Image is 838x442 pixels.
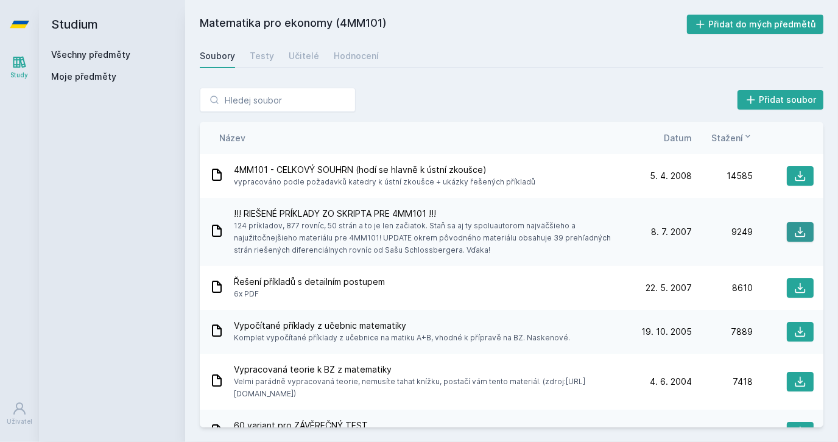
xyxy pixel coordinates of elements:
[664,132,692,144] button: Datum
[250,50,274,62] div: Testy
[692,170,753,182] div: 14585
[692,226,753,238] div: 9249
[289,44,319,68] a: Učitelé
[289,50,319,62] div: Učitelé
[234,419,370,432] span: 60 variant pro ZÁVĚREČNÝ TEST
[234,220,626,256] span: 124 príkladov, 877 rovníc, 50 strán a to je len začiatok. Staň sa aj ty spoluautorom najväčšieho ...
[234,363,626,376] span: Vypracovaná teorie k BZ z matematiky
[334,44,379,68] a: Hodnocení
[334,50,379,62] div: Hodnocení
[11,71,29,80] div: Study
[234,176,535,188] span: vypracováno podle požadavků katedry k ústní zkoušce + ukázky řešených příkladů
[234,288,385,300] span: 6x PDF
[234,208,626,220] span: !!! RIEŠENÉ PRÍKLADY ZO SKRIPTA PRE 4MM101 !!!
[234,276,385,288] span: Řešení příkladů s detailním postupem
[200,15,687,34] h2: Matematika pro ekonomy (4MM101)
[234,376,626,400] span: Velmi parádně vypracovaná teorie, nemusíte tahat knížku, postačí vám tento materiál. (zdroj:[URL]...
[692,282,753,294] div: 8610
[7,417,32,426] div: Uživatel
[250,44,274,68] a: Testy
[641,326,692,338] span: 19. 10. 2005
[738,90,824,110] button: Přidat soubor
[687,15,824,34] button: Přidat do mých předmětů
[234,332,570,344] span: Komplet vypočítané příklady z učebnice na matiku A+B, vhodné k přípravě na BZ. Naskenové.
[692,376,753,388] div: 7418
[51,49,130,60] a: Všechny předměty
[650,170,692,182] span: 5. 4. 2008
[234,320,570,332] span: Vypočítané příklady z učebnic matematiky
[646,282,692,294] span: 22. 5. 2007
[200,50,235,62] div: Soubory
[650,376,692,388] span: 4. 6. 2004
[200,88,356,112] input: Hledej soubor
[51,71,116,83] span: Moje předměty
[2,395,37,432] a: Uživatel
[2,49,37,86] a: Study
[711,132,743,144] span: Stažení
[645,426,692,438] span: 28. 4. 2009
[234,164,535,176] span: 4MM101 - CELKOVÝ SOUHRN (hodí se hlavně k ústní zkoušce)
[711,132,753,144] button: Stažení
[219,132,245,144] button: Název
[692,326,753,338] div: 7889
[692,426,753,438] div: 6418
[651,226,692,238] span: 8. 7. 2007
[200,44,235,68] a: Soubory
